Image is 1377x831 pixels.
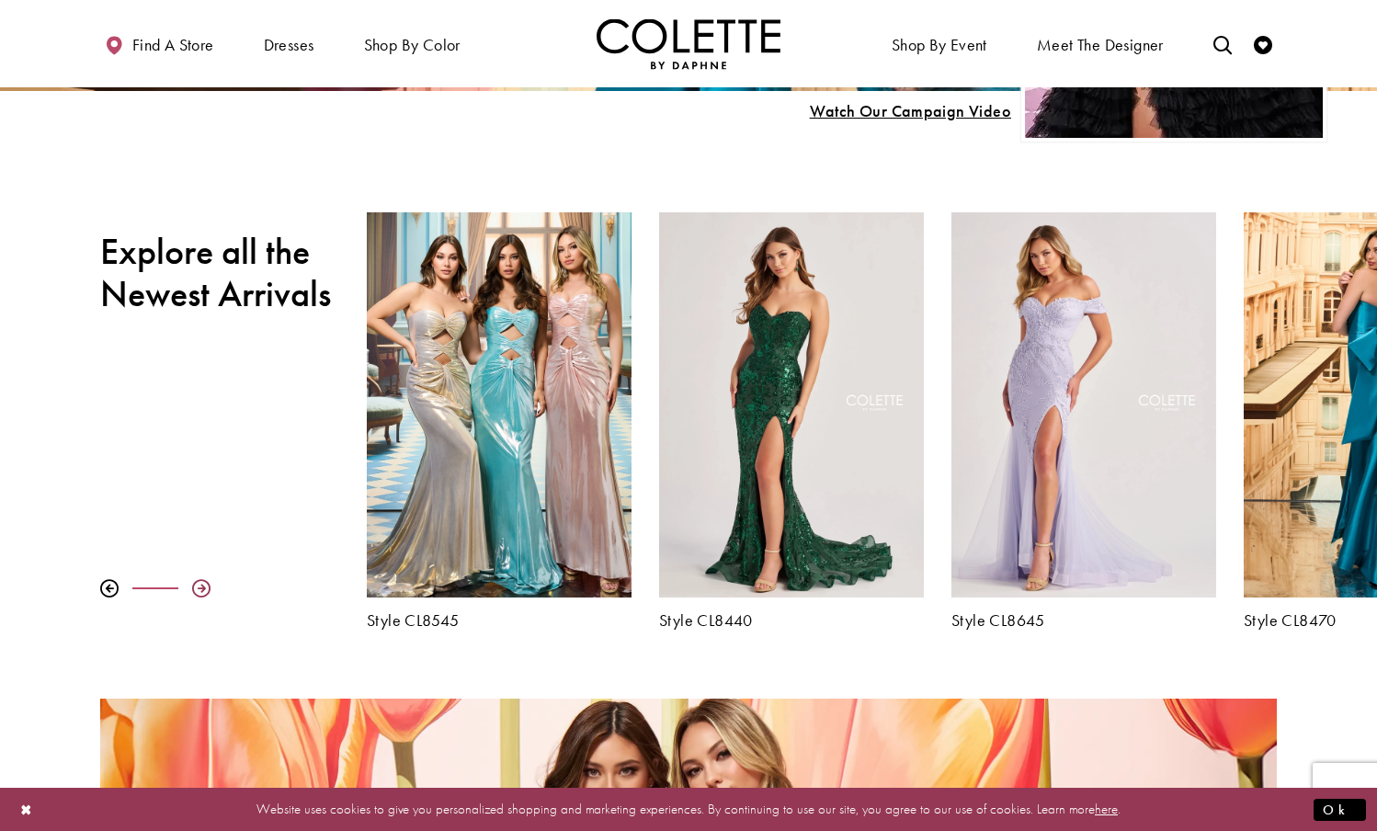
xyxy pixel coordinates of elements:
[597,18,780,69] img: Colette by Daphne
[659,212,924,598] a: Visit Colette by Daphne Style No. CL8440 Page
[100,231,339,315] h2: Explore all the Newest Arrivals
[359,18,465,69] span: Shop by color
[264,36,314,54] span: Dresses
[259,18,319,69] span: Dresses
[367,611,632,630] a: Style CL8545
[367,212,632,598] a: Visit Colette by Daphne Style No. CL8545 Page
[809,102,1011,120] span: Play Slide #15 Video
[951,212,1216,598] a: Visit Colette by Daphne Style No. CL8645 Page
[951,611,1216,630] a: Style CL8645
[11,793,42,825] button: Close Dialog
[353,199,645,643] div: Colette by Daphne Style No. CL8545
[100,18,218,69] a: Find a store
[887,18,992,69] span: Shop By Event
[132,36,214,54] span: Find a store
[1314,798,1366,821] button: Submit Dialog
[938,199,1230,643] div: Colette by Daphne Style No. CL8645
[1209,18,1236,69] a: Toggle search
[659,611,924,630] a: Style CL8440
[1095,800,1118,818] a: here
[597,18,780,69] a: Visit Home Page
[645,199,938,643] div: Colette by Daphne Style No. CL8440
[1249,18,1277,69] a: Check Wishlist
[364,36,461,54] span: Shop by color
[1032,18,1168,69] a: Meet the designer
[132,797,1245,822] p: Website uses cookies to give you personalized shopping and marketing experiences. By continuing t...
[1037,36,1164,54] span: Meet the designer
[892,36,987,54] span: Shop By Event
